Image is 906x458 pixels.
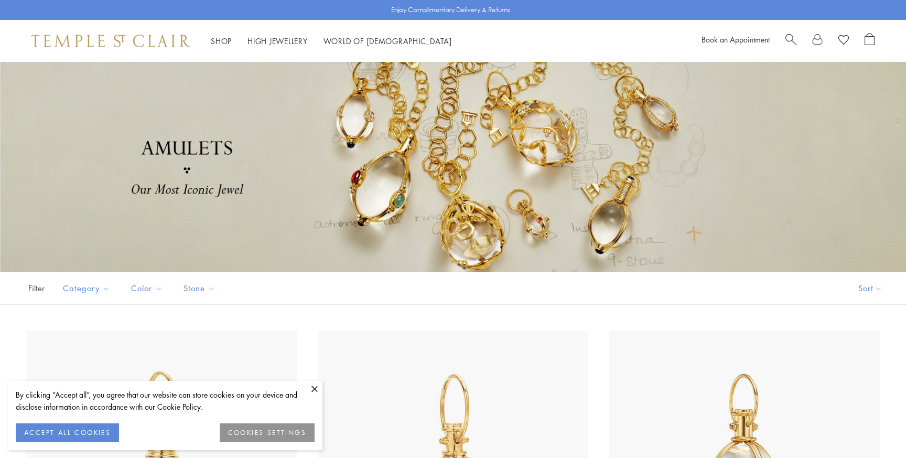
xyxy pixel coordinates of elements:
[391,5,510,15] p: Enjoy Complimentary Delivery & Returns
[31,35,190,47] img: Temple St. Clair
[123,276,170,300] button: Color
[126,282,170,295] span: Color
[211,36,232,46] a: ShopShop
[702,34,770,45] a: Book an Appointment
[211,35,452,48] nav: Main navigation
[220,423,315,442] button: COOKIES SETTINGS
[55,276,118,300] button: Category
[838,33,849,49] a: View Wishlist
[58,282,118,295] span: Category
[835,272,906,304] button: Show sort by
[16,389,315,413] div: By clicking “Accept all”, you agree that our website can store cookies on your device and disclos...
[785,33,796,49] a: Search
[178,282,223,295] span: Stone
[323,36,452,46] a: World of [DEMOGRAPHIC_DATA]World of [DEMOGRAPHIC_DATA]
[16,423,119,442] button: ACCEPT ALL COOKIES
[865,33,875,49] a: Open Shopping Bag
[247,36,308,46] a: High JewelleryHigh Jewellery
[176,276,223,300] button: Stone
